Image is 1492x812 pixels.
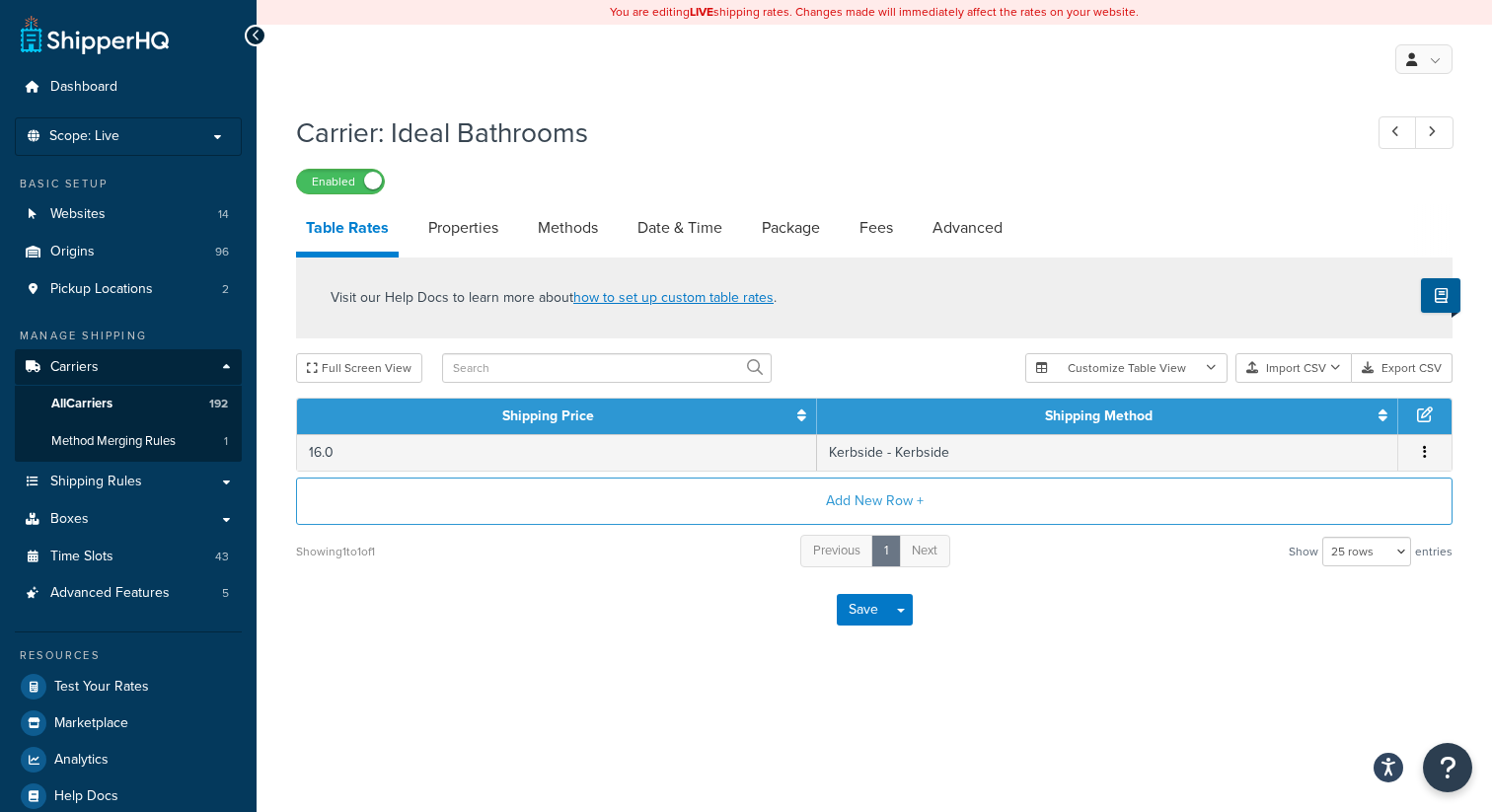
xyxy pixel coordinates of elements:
td: 16.0 [297,434,817,471]
a: Dashboard [15,69,242,106]
a: AllCarriers192 [15,386,242,422]
a: Carriers [15,349,242,386]
span: 43 [215,549,229,565]
label: Enabled [297,170,384,193]
a: 1 [871,535,901,567]
span: Analytics [54,752,109,769]
button: Save [837,594,890,626]
input: Search [442,353,772,383]
li: Origins [15,234,242,270]
div: Manage Shipping [15,328,242,344]
a: Previous [800,535,873,567]
span: 5 [222,585,229,602]
span: Origins [50,244,95,260]
a: Test Your Rates [15,669,242,704]
a: Marketplace [15,705,242,741]
span: 96 [215,244,229,260]
li: Websites [15,196,242,233]
a: Next [899,535,950,567]
span: Test Your Rates [54,679,149,696]
span: 2 [222,281,229,298]
li: Pickup Locations [15,271,242,308]
td: Kerbside - Kerbside [817,434,1398,471]
a: Date & Time [628,204,732,252]
a: Shipping Price [502,406,594,426]
span: Dashboard [50,79,117,96]
span: Time Slots [50,549,113,565]
div: Showing 1 to 1 of 1 [296,538,375,565]
a: Previous Record [1379,116,1417,149]
span: Advanced Features [50,585,170,602]
span: Show [1289,538,1318,565]
p: Visit our Help Docs to learn more about . [331,287,777,309]
a: Websites14 [15,196,242,233]
a: Package [752,204,830,252]
a: Fees [850,204,903,252]
a: Boxes [15,501,242,538]
a: Shipping Method [1045,406,1153,426]
a: Pickup Locations2 [15,271,242,308]
button: Add New Row + [296,478,1453,525]
a: Properties [418,204,508,252]
span: Method Merging Rules [51,433,176,450]
h1: Carrier: Ideal Bathrooms [296,113,1342,152]
span: Next [912,541,937,559]
a: Next Record [1415,116,1454,149]
button: Full Screen View [296,353,422,383]
li: Time Slots [15,539,242,575]
span: Boxes [50,511,89,528]
a: Analytics [15,742,242,777]
span: Scope: Live [49,128,119,145]
span: Websites [50,206,106,223]
a: Methods [528,204,608,252]
li: Carriers [15,349,242,462]
span: 14 [218,206,229,223]
button: Show Help Docs [1421,278,1460,313]
span: Marketplace [54,715,128,732]
li: Advanced Features [15,575,242,612]
a: how to set up custom table rates [573,287,774,308]
div: Resources [15,647,242,664]
span: entries [1415,538,1453,565]
span: 1 [224,433,228,450]
span: Previous [813,541,860,559]
button: Import CSV [1235,353,1352,383]
span: Help Docs [54,788,118,805]
button: Export CSV [1352,353,1453,383]
a: Table Rates [296,204,399,258]
a: Time Slots43 [15,539,242,575]
span: All Carriers [51,396,112,412]
a: Advanced [923,204,1012,252]
span: Pickup Locations [50,281,153,298]
b: LIVE [690,3,713,21]
button: Open Resource Center [1423,743,1472,792]
a: Shipping Rules [15,464,242,500]
button: Customize Table View [1025,353,1228,383]
span: Shipping Rules [50,474,142,490]
a: Advanced Features5 [15,575,242,612]
span: 192 [209,396,228,412]
li: Method Merging Rules [15,423,242,460]
span: Carriers [50,359,99,376]
a: Method Merging Rules1 [15,423,242,460]
div: Basic Setup [15,176,242,192]
a: Origins96 [15,234,242,270]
